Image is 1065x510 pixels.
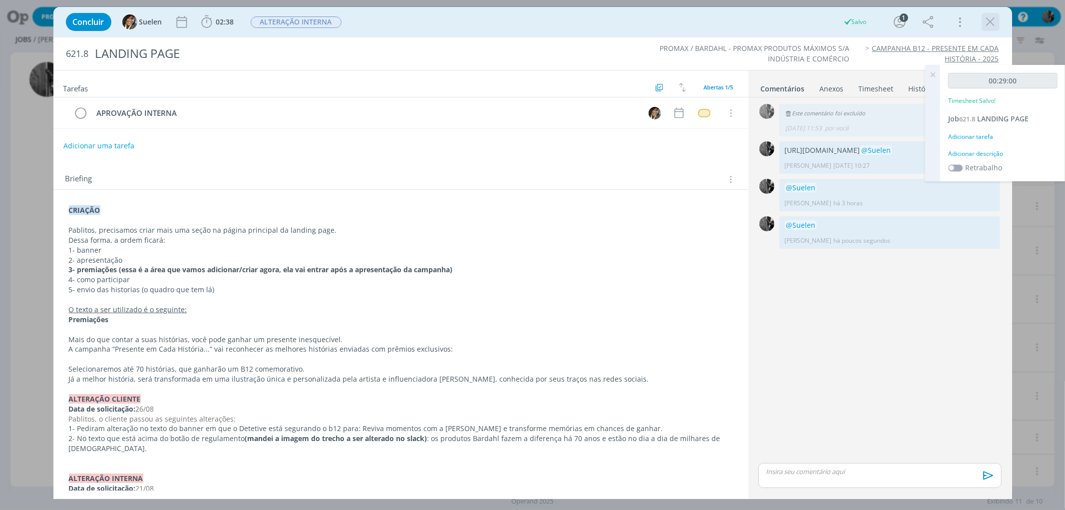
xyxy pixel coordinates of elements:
[784,109,865,117] span: Este comentário foi excluído
[900,13,908,22] div: 1
[69,315,109,324] strong: Premiações
[948,114,1029,123] a: Job621.8LANDING PAGE
[892,14,908,30] button: 1
[69,424,733,434] p: 1- Pediram alteração no texto do banner em que o Detetive está segurando o b12 para: Reviva momen...
[948,132,1058,141] div: Adicionar tarefa
[53,7,1012,499] div: dialog
[759,141,774,156] img: P
[786,220,815,230] span: @Suelen
[784,199,831,208] p: [PERSON_NAME]
[649,107,661,119] img: S
[858,79,894,94] a: Timesheet
[69,265,453,274] strong: 3- premiações (essa é a área que vamos adicionar/criar agora, ela vai entrar após a apresentação ...
[784,236,831,245] p: [PERSON_NAME]
[704,83,733,91] span: Abertas 1/5
[648,105,663,120] button: S
[199,14,237,30] button: 02:38
[977,114,1029,123] span: LANDING PAGE
[122,14,162,29] button: SSuelen
[843,17,867,26] div: Salvo
[959,114,975,123] span: 621.8
[69,434,733,454] p: 2- No texto que está acima do botão de regulamento : os produtos Bardahl fazem a diferença há 70 ...
[759,216,774,231] img: P
[784,161,831,170] p: [PERSON_NAME]
[965,162,1002,173] label: Retrabalho
[833,199,863,208] span: há 3 horas
[251,16,342,28] span: ALTERAÇÃO INTERNA
[66,13,111,31] button: Concluir
[660,43,849,63] a: PROMAX / BARDAHL - PROMAX PRODUTOS MÁXIMOS S/A INDÚSTRIA E COMÉRCIO
[92,107,640,119] div: APROVAÇÃO INTERNA
[136,484,154,493] span: 21/08
[833,161,870,170] span: [DATE] 10:27
[69,225,733,235] p: Pablitos, precisamos criar mais uma seção na página principal da landing page.
[861,145,891,155] span: @Suelen
[948,149,1058,158] div: Adicionar descrição
[63,137,135,155] button: Adicionar uma tarefa
[69,484,136,493] strong: Data de solicitação:
[820,84,844,94] div: Anexos
[833,236,890,245] span: há poucos segundos
[91,41,606,66] div: LANDING PAGE
[69,235,733,245] p: Dessa forma, a ordem ficará:
[65,173,92,186] span: Briefing
[825,124,849,133] span: por você
[759,179,774,194] img: P
[69,374,733,384] p: Já a melhor história, será transformada em uma ilustração única e personalizada pela artista e in...
[69,474,143,483] strong: ALTERAÇÃO INTERNA
[73,18,104,26] span: Concluir
[69,275,733,285] p: 4- como participar
[69,305,187,314] u: O texto a ser utilizado é o seguinte:
[908,79,939,94] a: Histórico
[216,17,234,26] span: 02:38
[69,245,733,255] p: 1- banner
[69,414,236,424] span: Pablitos, o cliente passou as seguintes alterações:
[69,404,136,414] strong: Data de solicitação:
[245,434,427,443] strong: (mandei a imagem do trecho a ser alterado no slack)
[784,145,995,155] p: [URL][DOMAIN_NAME]
[69,344,733,354] p: A campanha “Presente em Cada História...” vai reconhecer as melhores histórias enviadas com prêmi...
[69,364,733,374] p: Selecionaremos até 70 histórias, que ganharão um B12 comemorativo.
[136,404,154,414] span: 26/08
[122,14,137,29] img: S
[759,104,774,119] img: P
[786,183,815,192] span: @Suelen
[69,335,733,345] p: Mais do que contar a suas histórias, você pode ganhar um presente inesquecível.
[872,43,999,63] a: CAMPANHA B12 - PRESENTE EM CADA HISTÓRIA - 2025
[69,255,733,265] p: 2- apresentação
[63,81,88,93] span: Tarefas
[760,79,805,94] a: Comentários
[69,285,733,295] p: 5- envio das historias (o quadro que tem lá)
[250,16,342,28] button: ALTERAÇÃO INTERNA
[69,394,141,404] strong: ALTERAÇÃO CLIENTE
[785,124,822,133] span: [DATE] 11:53
[948,96,996,105] p: Timesheet Salvo!
[139,18,162,25] span: Suelen
[66,48,89,59] span: 621.8
[679,83,686,92] img: arrow-down-up.svg
[69,205,100,215] strong: CRIAÇÃO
